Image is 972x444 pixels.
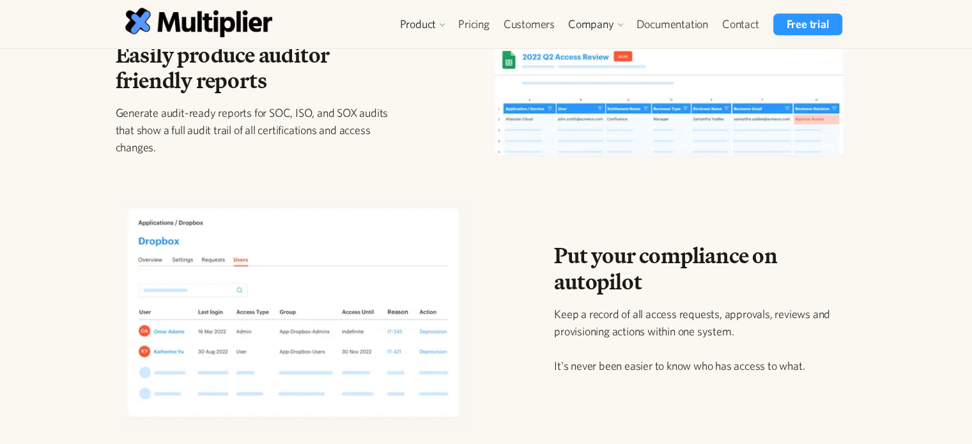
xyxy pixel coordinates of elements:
p: Generate audit-ready reports for SOC, ISO, and SOX audits that show a full audit trail of all cer... [116,104,408,156]
a: Pricing [451,13,497,35]
a: Contact [715,13,766,35]
div: Product [393,13,451,35]
a: Documentation [629,13,714,35]
p: Keep a record of all access requests, approvals, reviews and provisioning actions within one syst... [554,305,847,374]
div: Company [562,13,629,35]
a: Customers [497,13,562,35]
div: Company [568,17,614,32]
h2: Put your compliance on autopilot [554,243,847,295]
h2: Easily produce auditor friendly reports [116,42,408,95]
a: Free trial [773,13,842,35]
div: Product [399,17,436,32]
